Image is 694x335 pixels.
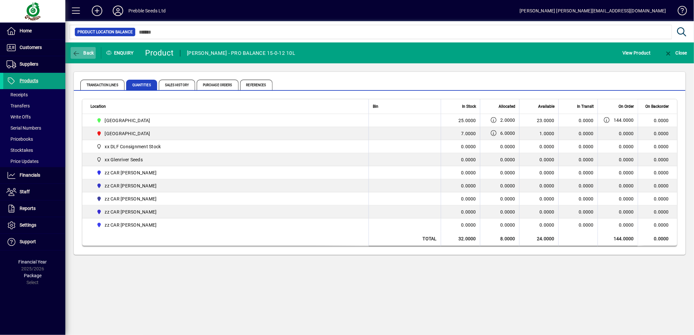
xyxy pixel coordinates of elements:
span: 0.0000 [579,131,594,136]
span: Location [91,103,106,110]
div: Prebble Seeds Ltd [128,6,166,16]
a: Settings [3,217,65,233]
span: 0.0000 [501,196,516,201]
span: Quantities [126,80,157,90]
span: In Transit [577,103,594,110]
a: Customers [3,40,65,56]
td: 0.0000 [638,205,677,218]
td: 32.0000 [441,231,480,246]
span: Suppliers [20,61,38,67]
a: Home [3,23,65,39]
span: 6.0000 [501,130,516,136]
td: 0.0000 [441,166,480,179]
button: Close [663,47,689,59]
td: 0.0000 [441,153,480,166]
td: 0.0000 [519,153,558,166]
span: Write Offs [7,114,31,120]
td: 23.0000 [519,114,558,127]
span: Support [20,239,36,244]
span: 2.0000 [501,117,516,123]
span: Stocktakes [7,148,33,153]
span: 0.0000 [619,183,634,189]
td: 0.0000 [441,179,480,192]
button: Profile [107,5,128,17]
span: References [240,80,273,90]
app-page-header-button: Back [65,47,101,59]
span: Sales History [159,80,195,90]
span: 0.0000 [501,183,516,188]
span: 0.0000 [619,156,634,163]
td: 0.0000 [638,127,677,140]
td: 0.0000 [638,231,677,246]
span: CHRISTCHURCH [94,117,361,124]
a: Reports [3,200,65,217]
a: Suppliers [3,56,65,72]
button: Back [71,47,96,59]
span: Available [538,103,554,110]
a: Staff [3,184,65,200]
td: 0.0000 [519,140,558,153]
span: Price Updates [7,159,39,164]
span: 0.0000 [579,196,594,201]
span: Package [24,273,41,278]
span: xx Glenriver Seeds [105,156,143,163]
a: Price Updates [3,156,65,167]
span: 0.0000 [501,157,516,162]
span: Product Location Balance [77,29,133,35]
div: Enquiry [101,48,140,58]
span: zz CAR ROGER [94,221,361,229]
span: zz CAR [PERSON_NAME] [105,196,157,202]
span: zz CAR MATT [94,208,361,216]
td: 0.0000 [441,218,480,231]
span: 0.0000 [501,209,516,215]
td: 0.0000 [441,140,480,153]
span: 0.0000 [619,169,634,176]
span: 0.0000 [579,222,594,228]
span: [GEOGRAPHIC_DATA] [105,130,150,137]
td: 0.0000 [638,218,677,231]
td: 0.0000 [519,192,558,205]
a: Stocktakes [3,145,65,156]
span: In Stock [462,103,476,110]
span: 0.0000 [579,157,594,162]
td: 0.0000 [638,140,677,153]
a: Pricebooks [3,134,65,145]
span: zz CAR CRAIG G [94,195,361,203]
span: Products [20,78,38,83]
span: 0.0000 [579,183,594,188]
span: [GEOGRAPHIC_DATA] [105,117,150,124]
span: zz CAR [PERSON_NAME] [105,169,157,176]
td: 0.0000 [441,205,480,218]
td: 0.0000 [638,192,677,205]
span: zz CAR CARL [94,169,361,177]
td: 8.0000 [480,231,519,246]
span: 0.0000 [619,209,634,215]
a: Knowledge Base [673,1,686,23]
td: 0.0000 [441,192,480,205]
span: 0.0000 [619,143,634,150]
span: Serial Numbers [7,125,41,131]
span: Staff [20,189,30,194]
span: 0.0000 [619,222,634,228]
span: PALMERSTON NORTH [94,130,361,137]
span: On Backorder [645,103,669,110]
td: 24.0000 [519,231,558,246]
span: Home [20,28,32,33]
a: Transfers [3,100,65,111]
span: zz CAR [PERSON_NAME] [105,209,157,215]
td: 0.0000 [638,166,677,179]
span: 144.0000 [614,117,634,123]
span: Transaction Lines [80,80,124,90]
span: Reports [20,206,36,211]
span: zz CAR [PERSON_NAME] [105,222,157,228]
td: 0.0000 [519,205,558,218]
span: 0.0000 [579,209,594,215]
span: 0.0000 [501,144,516,149]
span: Customers [20,45,42,50]
div: [PERSON_NAME] - PRO BALANCE 15-0-12 10L [187,48,295,58]
span: zz CAR [PERSON_NAME] [105,183,157,189]
td: 1.0000 [519,127,558,140]
td: 0.0000 [638,114,677,127]
td: Total [369,231,441,246]
td: 144.0000 [598,231,638,246]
